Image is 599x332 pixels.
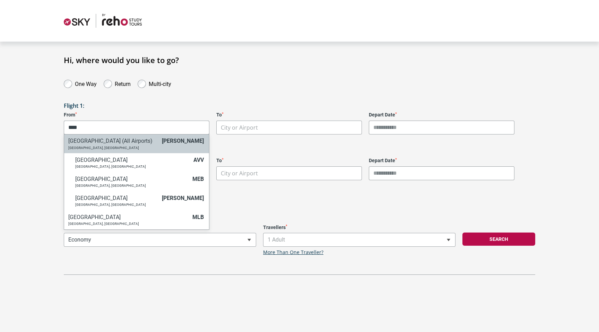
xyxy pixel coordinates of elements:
span: City or Airport [216,166,362,180]
span: MLB [192,214,204,220]
label: Multi-city [149,79,171,87]
input: Search [64,121,209,134]
p: [GEOGRAPHIC_DATA], [GEOGRAPHIC_DATA] [75,203,158,207]
h3: Flight 2: [64,148,535,155]
h6: [GEOGRAPHIC_DATA] [75,195,158,201]
span: City or Airport [64,121,209,134]
h6: [GEOGRAPHIC_DATA] (All Airports) [68,138,158,144]
label: One Way [75,79,97,87]
label: From [64,112,209,118]
span: City or Airport [217,167,362,180]
h6: [GEOGRAPHIC_DATA] [75,157,190,163]
label: Depart Date [369,158,514,164]
span: [PERSON_NAME] [162,138,204,144]
span: City or Airport [217,121,362,134]
button: Search [462,233,535,246]
span: 1 Adult [263,233,455,246]
label: Return [115,79,131,87]
span: MEB [192,176,204,182]
span: City or Airport [216,121,362,134]
label: Depart Date [369,112,514,118]
span: City or Airport [221,169,258,177]
label: Travellers [263,225,455,230]
h6: [GEOGRAPHIC_DATA] [75,176,189,182]
p: [GEOGRAPHIC_DATA], [GEOGRAPHIC_DATA] [75,184,189,188]
span: City or Airport [221,124,258,131]
span: Economy [64,233,256,246]
label: To [216,158,362,164]
span: [PERSON_NAME] [162,195,204,201]
p: [GEOGRAPHIC_DATA], [GEOGRAPHIC_DATA] [68,146,158,150]
span: 1 Adult [263,233,455,247]
h1: Hi, where would you like to go? [64,55,535,64]
span: Economy [64,233,256,247]
span: AVV [193,157,204,163]
a: More Than One Traveller? [263,250,323,255]
h6: [GEOGRAPHIC_DATA] [68,214,189,220]
p: [GEOGRAPHIC_DATA], [GEOGRAPHIC_DATA] [68,222,189,226]
h3: Flight 1: [64,103,535,109]
label: To [216,112,362,118]
p: [GEOGRAPHIC_DATA], [GEOGRAPHIC_DATA] [75,165,190,169]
